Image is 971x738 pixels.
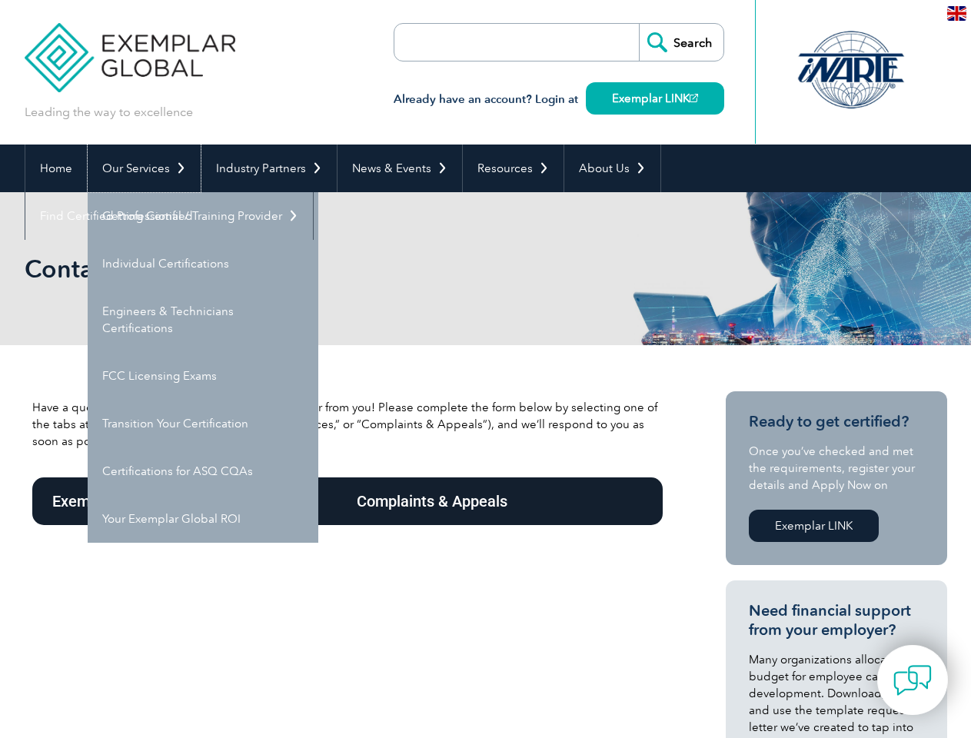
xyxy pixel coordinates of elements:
[88,495,318,543] a: Your Exemplar Global ROI
[947,6,966,21] img: en
[394,90,724,109] h3: Already have an account? Login at
[338,145,462,192] a: News & Events
[337,477,527,525] div: Complaints & Appeals
[25,192,313,240] a: Find Certified Professional / Training Provider
[893,661,932,700] img: contact-chat.png
[690,94,698,102] img: open_square.png
[463,145,564,192] a: Resources
[25,254,615,284] h1: Contact Us
[32,399,663,450] p: Have a question or feedback for us? We’d love to hear from you! Please complete the form below by...
[25,145,87,192] a: Home
[32,477,184,525] div: Exemplar Global
[749,443,924,494] p: Once you’ve checked and met the requirements, register your details and Apply Now on
[88,288,318,352] a: Engineers & Technicians Certifications
[564,145,660,192] a: About Us
[749,510,879,542] a: Exemplar LINK
[639,24,723,61] input: Search
[88,400,318,447] a: Transition Your Certification
[749,601,924,640] h3: Need financial support from your employer?
[586,82,724,115] a: Exemplar LINK
[201,145,337,192] a: Industry Partners
[88,447,318,495] a: Certifications for ASQ CQAs
[749,412,924,431] h3: Ready to get certified?
[88,352,318,400] a: FCC Licensing Exams
[88,145,201,192] a: Our Services
[25,104,193,121] p: Leading the way to excellence
[88,240,318,288] a: Individual Certifications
